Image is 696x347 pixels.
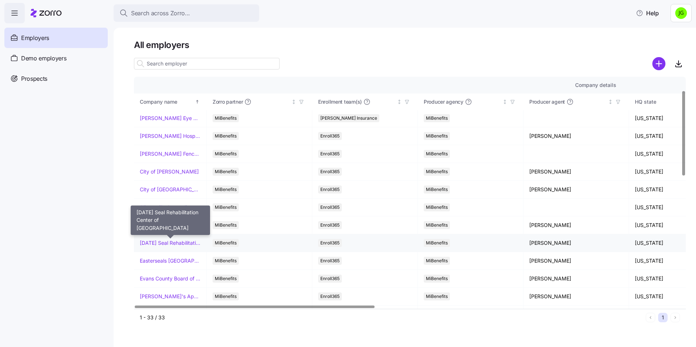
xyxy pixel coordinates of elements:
span: Enrollment team(s) [318,98,362,105]
span: Enroll365 [320,186,340,194]
button: Next page [671,313,680,322]
a: [DATE] Seal Rehabilitation Center of [GEOGRAPHIC_DATA] [140,239,201,247]
a: Evans County Board of Commissioners [140,275,201,282]
span: MiBenefits [215,203,237,211]
div: Not sorted [397,99,402,104]
span: Search across Zorro... [131,9,190,18]
td: [PERSON_NAME] [523,127,629,145]
a: City of [GEOGRAPHIC_DATA] [140,186,201,193]
span: MiBenefits [215,168,237,176]
button: Help [630,6,665,20]
a: Demo employers [4,48,108,68]
a: Prospects [4,68,108,89]
th: Zorro partnerNot sorted [207,93,312,110]
span: Enroll365 [320,275,340,283]
h1: All employers [134,39,686,51]
td: [PERSON_NAME] [523,163,629,181]
img: a4774ed6021b6d0ef619099e609a7ec5 [675,7,687,19]
button: 1 [658,313,668,322]
span: MiBenefits [426,150,448,158]
a: [PERSON_NAME]'s Appliance/[PERSON_NAME]'s Academy/Fluid Services [140,293,201,300]
span: MiBenefits [215,150,237,158]
td: [PERSON_NAME] [523,216,629,234]
span: Prospects [21,74,47,83]
svg: add icon [652,57,665,70]
span: Enroll365 [320,150,340,158]
span: MiBenefits [215,221,237,229]
span: [PERSON_NAME] Insurance [320,114,377,122]
th: Enrollment team(s)Not sorted [312,93,418,110]
span: MiBenefits [426,292,448,300]
span: MiBenefits [215,275,237,283]
span: MiBenefits [426,257,448,265]
span: Demo employers [21,54,67,63]
input: Search employer [134,58,280,69]
span: MiBenefits [426,168,448,176]
span: MiBenefits [215,132,237,140]
div: Not sorted [291,99,296,104]
div: 1 - 33 / 33 [140,314,643,321]
th: Producer agentNot sorted [523,93,629,110]
span: Enroll365 [320,168,340,176]
a: Easterseals [GEOGRAPHIC_DATA] & [GEOGRAPHIC_DATA][US_STATE] [140,257,201,264]
a: Clintonville Counseling and Wellness [140,204,201,211]
span: Enroll365 [320,221,340,229]
span: Producer agent [529,98,565,105]
span: MiBenefits [426,239,448,247]
div: Company name [140,98,194,106]
span: Enroll365 [320,292,340,300]
span: MiBenefits [215,257,237,265]
span: MiBenefits [426,221,448,229]
td: [PERSON_NAME] [523,181,629,199]
span: MiBenefits [426,275,448,283]
td: [PERSON_NAME] [523,234,629,252]
span: MiBenefits [426,186,448,194]
span: MiBenefits [215,239,237,247]
button: Previous page [646,313,655,322]
span: Enroll365 [320,239,340,247]
span: Help [636,9,659,17]
span: MiBenefits [426,114,448,122]
span: Employers [21,33,49,43]
span: MiBenefits [215,186,237,194]
th: Company nameSorted ascending [134,93,207,110]
a: [PERSON_NAME] Eye Associates [140,115,201,122]
span: Zorro partner [213,98,243,105]
a: Employers [4,28,108,48]
th: Producer agencyNot sorted [418,93,523,110]
td: [PERSON_NAME] [523,288,629,306]
span: Producer agency [424,98,463,105]
span: MiBenefits [426,203,448,211]
span: Enroll365 [320,203,340,211]
td: [PERSON_NAME] [523,252,629,270]
span: MiBenefits [215,114,237,122]
span: Enroll365 [320,257,340,265]
span: Enroll365 [320,132,340,140]
div: Not sorted [502,99,507,104]
span: MiBenefits [426,132,448,140]
a: [PERSON_NAME] [140,222,182,229]
div: Sorted ascending [195,99,200,104]
a: City of [PERSON_NAME] [140,168,199,175]
a: [PERSON_NAME] Fence Company [140,150,201,157]
span: MiBenefits [215,292,237,300]
button: Search across Zorro... [114,4,259,22]
td: [PERSON_NAME] [523,270,629,288]
div: Not sorted [608,99,613,104]
a: [PERSON_NAME] Hospitality [140,132,201,140]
